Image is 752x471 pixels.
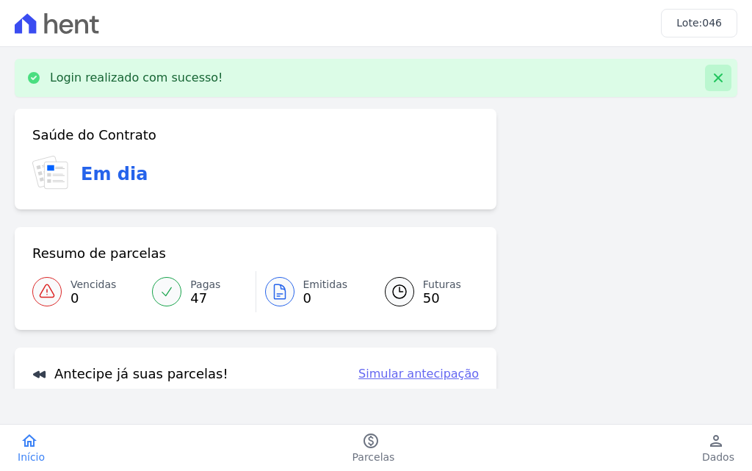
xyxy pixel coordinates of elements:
[32,245,166,262] h3: Resumo de parcelas
[70,292,116,304] span: 0
[303,292,348,304] span: 0
[32,271,143,312] a: Vencidas 0
[676,15,722,31] h3: Lote:
[335,432,413,464] a: paidParcelas
[143,271,255,312] a: Pagas 47
[190,292,220,304] span: 47
[352,450,395,464] span: Parcelas
[81,161,148,187] h3: Em dia
[367,271,479,312] a: Futuras 50
[32,126,156,144] h3: Saúde do Contrato
[190,277,220,292] span: Pagas
[423,292,461,304] span: 50
[18,450,45,464] span: Início
[21,432,38,450] i: home
[707,432,725,450] i: person
[358,365,479,383] a: Simular antecipação
[362,432,380,450] i: paid
[32,365,228,383] h3: Antecipe já suas parcelas!
[702,450,734,464] span: Dados
[684,432,752,464] a: personDados
[70,277,116,292] span: Vencidas
[50,71,223,85] p: Login realizado com sucesso!
[303,277,348,292] span: Emitidas
[423,277,461,292] span: Futuras
[702,17,722,29] span: 046
[256,271,367,312] a: Emitidas 0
